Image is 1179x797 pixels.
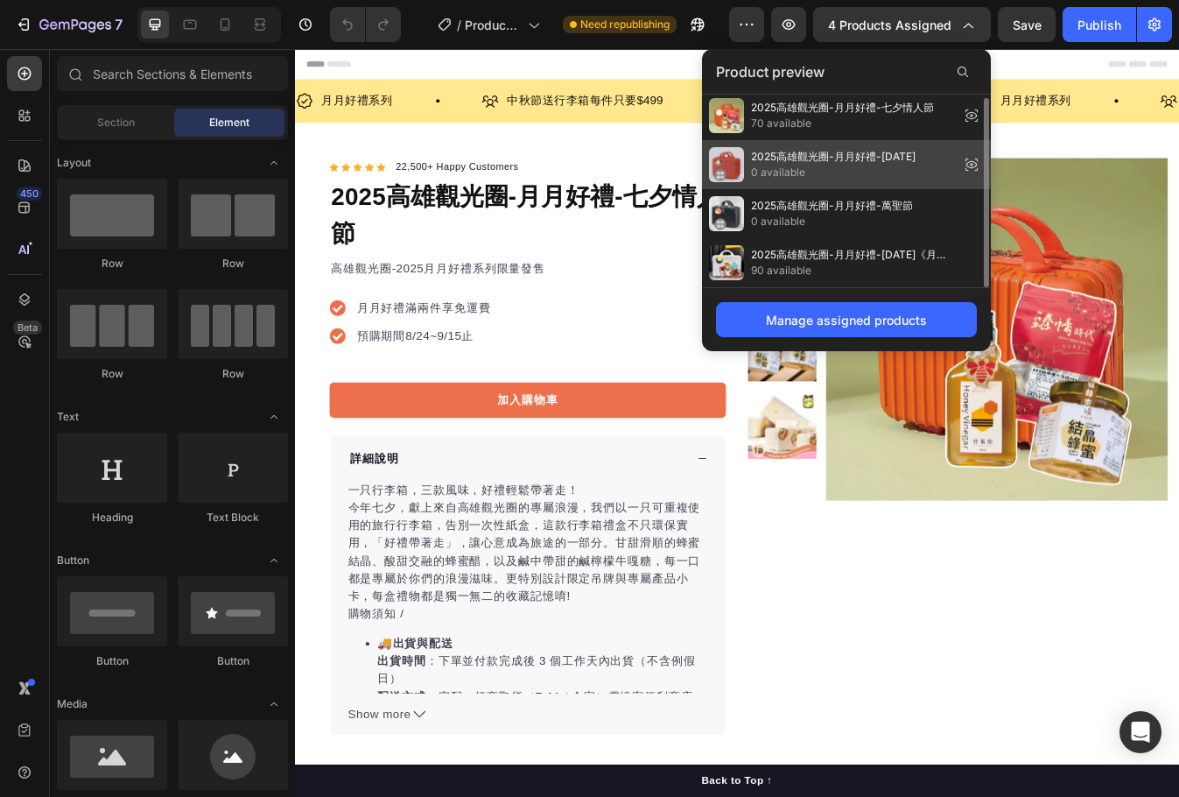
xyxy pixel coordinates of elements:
[17,187,42,201] div: 450
[330,7,401,42] div: Undo/Redo
[57,653,167,669] div: Button
[260,547,288,575] span: Toggle open
[766,311,927,329] div: Manage assigned products
[1119,711,1161,753] div: Open Intercom Messenger
[98,761,156,776] strong: 配送方式
[709,98,744,133] img: preview-img
[260,690,288,718] span: Toggle open
[209,115,249,130] span: Element
[57,366,167,382] div: Row
[716,302,977,337] button: Manage assigned products
[751,116,934,131] span: 70 available
[13,321,42,335] div: Beta
[828,16,951,34] span: 4 products assigned
[178,256,288,272] div: Row
[751,214,913,229] span: 0 available
[751,149,916,165] span: 2025高雄觀光圈-月月好禮-[DATE]
[57,510,167,525] div: Heading
[43,250,510,272] p: 高雄觀光圈-2025月月好禮系列限量發售
[178,510,288,525] div: Text Block
[751,198,913,214] span: 2025高雄觀光圈-月月好禮-萬聖節
[57,553,89,568] span: Button
[98,695,490,779] li: 🚚 ：下單並付款完成後 3 個工作天內出貨（不含例假日） ：宅配、超商取貨（7-11 / 全家）需填寫便利商店正確地址 ：出貨後約 1–3 天送達（依物流為準） ：限台灣本島，外島請先洽詢
[57,696,88,712] span: Media
[97,115,135,130] span: Section
[709,147,744,182] img: preview-img
[709,245,744,280] img: preview-img
[57,256,167,272] div: Row
[241,406,313,427] div: 加入購物車
[57,56,288,91] input: Search Sections & Elements
[838,49,922,74] p: 月月好禮系列
[260,149,288,177] span: Toggle open
[41,396,512,438] button: 加入購物車
[57,409,79,425] span: Text
[751,247,952,263] span: 2025高雄觀光圈-月月好禮-[DATE]《月光行囊｜#香辣過癮派🪿》
[751,165,916,180] span: 0 available
[709,196,744,231] img: preview-img
[63,516,338,531] p: 一只行李箱，三款風味，好禮輕鬆帶著走！
[116,698,189,713] strong: 出貨與配送
[178,366,288,382] div: Row
[574,49,702,74] p: 前50名加贈茶咖禮包
[716,61,825,82] span: Product preview
[98,719,156,734] strong: 出貨時間
[1077,16,1121,34] div: Publish
[115,14,123,35] p: 7
[751,100,934,116] span: 2025高雄觀光圈-月月好禮-七夕情人節
[998,7,1056,42] button: Save
[63,663,130,678] p: 購物須知 /
[7,7,130,42] button: 7
[260,403,288,431] span: Toggle open
[63,537,482,657] p: 今年七夕，獻上來自高雄觀光圈的專屬浪漫，我們以一只可重複使用的旅行行李箱，告別一次性紙盒，這款行李箱禮盒不只環保實用，「好禮帶著走」，讓心意成為旅途的一部分。甘甜滑順的蜂蜜結晶、酸甜交融的蜂蜜醋...
[1063,7,1136,42] button: Publish
[178,653,288,669] div: Button
[457,16,461,34] span: /
[41,152,512,242] h1: 2025高雄觀光圈-月月好禮-七夕情人節
[66,476,123,497] p: 詳細說明
[1013,18,1042,32] span: Save
[120,131,266,149] p: 22,500+ Happy Customers
[57,155,91,171] span: Layout
[295,49,1179,797] iframe: Design area
[580,17,670,32] span: Need republishing
[751,263,952,279] span: 90 available
[74,297,233,318] p: 月月好禮滿兩件享免運費
[465,16,521,34] span: Product Page - [DATE] 16:53:09
[74,330,233,351] p: 預購期間8/24~9/15止
[813,7,991,42] button: 4 products assigned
